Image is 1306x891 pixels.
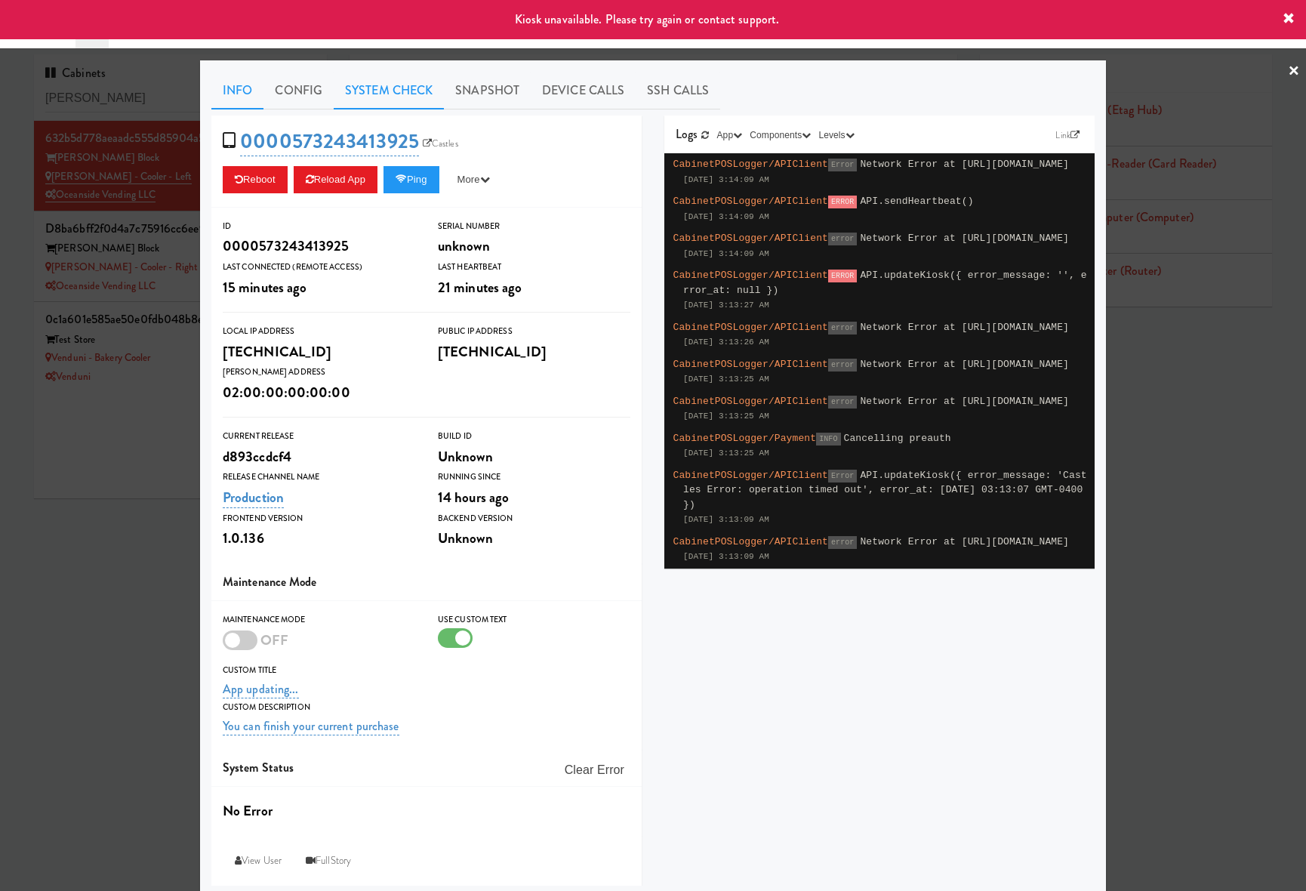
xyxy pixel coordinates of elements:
[223,219,415,234] div: ID
[223,166,288,193] button: Reboot
[713,128,747,143] button: App
[860,196,973,207] span: API.sendHeartbeat()
[683,470,1087,510] span: API.updateKiosk({ error_message: 'Castles Error: operation timed out', error_at: [DATE] 03:13:07 ...
[828,196,858,208] span: ERROR
[683,301,769,310] span: [DATE] 3:13:27 AM
[683,249,769,258] span: [DATE] 3:14:09 AM
[438,487,509,507] span: 14 hours ago
[844,433,951,444] span: Cancelling preauth
[531,72,636,109] a: Device Calls
[438,444,630,470] div: Unknown
[559,757,630,784] button: Clear Error
[673,159,828,170] span: CabinetPOSLogger/APIClient
[438,260,630,275] div: Last Heartbeat
[223,260,415,275] div: Last Connected (Remote Access)
[223,339,415,365] div: [TECHNICAL_ID]
[746,128,815,143] button: Components
[815,128,858,143] button: Levels
[438,339,630,365] div: [TECHNICAL_ID]
[515,11,780,28] span: Kiosk unavailable. Please try again or contact support.
[438,526,630,551] div: Unknown
[223,573,317,590] span: Maintenance Mode
[438,429,630,444] div: Build Id
[223,759,294,776] span: System Status
[294,847,363,874] a: FullStory
[683,515,769,524] span: [DATE] 3:13:09 AM
[1288,48,1300,95] a: ×
[683,212,769,221] span: [DATE] 3:14:09 AM
[438,219,630,234] div: Serial Number
[438,511,630,526] div: Backend Version
[683,552,769,561] span: [DATE] 3:13:09 AM
[240,127,419,156] a: 0000573243413925
[673,233,828,244] span: CabinetPOSLogger/APIClient
[860,233,1069,244] span: Network Error at [URL][DOMAIN_NAME]
[673,322,828,333] span: CabinetPOSLogger/APIClient
[419,136,462,151] a: Castles
[223,487,284,508] a: Production
[676,125,698,143] span: Logs
[828,396,858,409] span: error
[816,433,840,445] span: INFO
[828,322,858,335] span: error
[828,270,858,282] span: ERROR
[828,470,858,482] span: Error
[683,412,769,421] span: [DATE] 3:13:25 AM
[860,536,1069,547] span: Network Error at [URL][DOMAIN_NAME]
[223,324,415,339] div: Local IP Address
[673,536,828,547] span: CabinetPOSLogger/APIClient
[828,536,858,549] span: error
[223,233,415,259] div: 0000573243413925
[438,612,630,627] div: Use Custom Text
[828,359,858,372] span: error
[438,233,630,259] div: unknown
[223,700,630,715] div: Custom Description
[673,470,828,481] span: CabinetPOSLogger/APIClient
[860,359,1069,370] span: Network Error at [URL][DOMAIN_NAME]
[211,72,263,109] a: Info
[223,444,415,470] div: d893ccdcf4
[223,470,415,485] div: Release Channel Name
[223,663,630,678] div: Custom Title
[223,612,415,627] div: Maintenance Mode
[223,511,415,526] div: Frontend Version
[263,72,334,109] a: Config
[860,159,1069,170] span: Network Error at [URL][DOMAIN_NAME]
[438,277,522,298] span: 21 minutes ago
[223,798,630,824] div: No Error
[683,175,769,184] span: [DATE] 3:14:09 AM
[223,526,415,551] div: 1.0.136
[673,433,817,444] span: CabinetPOSLogger/Payment
[223,365,415,380] div: [PERSON_NAME] Address
[673,196,828,207] span: CabinetPOSLogger/APIClient
[223,717,399,735] a: You can finish your current purchase
[828,159,858,171] span: Error
[673,359,828,370] span: CabinetPOSLogger/APIClient
[334,72,444,109] a: System Check
[673,396,828,407] span: CabinetPOSLogger/APIClient
[636,72,720,109] a: SSH Calls
[438,324,630,339] div: Public IP Address
[438,470,630,485] div: Running Since
[223,380,415,405] div: 02:00:00:00:00:00
[223,429,415,444] div: Current Release
[1052,128,1083,143] a: Link
[673,270,828,281] span: CabinetPOSLogger/APIClient
[445,166,502,193] button: More
[223,277,306,298] span: 15 minutes ago
[294,166,377,193] button: Reload App
[383,166,439,193] button: Ping
[260,630,288,650] span: OFF
[828,233,858,245] span: error
[444,72,531,109] a: Snapshot
[860,396,1069,407] span: Network Error at [URL][DOMAIN_NAME]
[223,847,294,874] a: View User
[683,375,769,384] span: [DATE] 3:13:25 AM
[683,449,769,458] span: [DATE] 3:13:25 AM
[860,322,1069,333] span: Network Error at [URL][DOMAIN_NAME]
[683,338,769,347] span: [DATE] 3:13:26 AM
[683,270,1087,296] span: API.updateKiosk({ error_message: '', error_at: null })
[223,680,299,698] a: App updating...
